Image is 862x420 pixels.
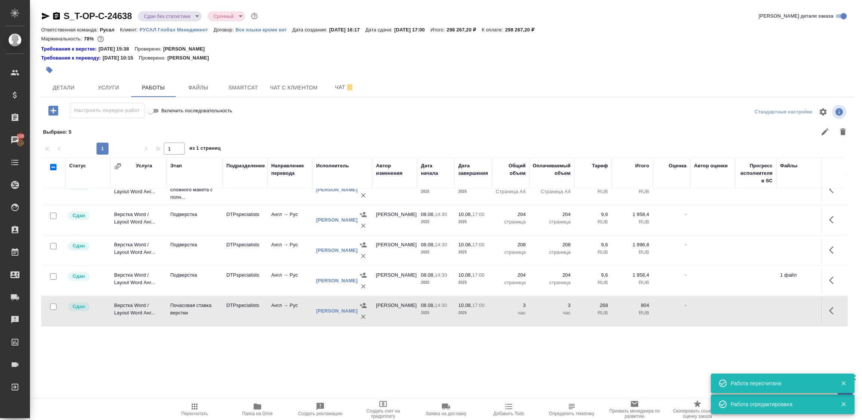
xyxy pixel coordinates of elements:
td: Верстка Word / Layout Word Анг... [110,298,166,324]
div: Автор изменения [376,162,413,177]
p: Сдан [73,242,85,250]
p: Почасовая ставка верстки [170,302,219,317]
p: RUB [615,309,649,317]
span: из 1 страниц [189,144,221,155]
p: страница [533,218,571,226]
p: 804 [615,302,649,309]
div: Прогресс исполнителя в SC [739,162,773,185]
p: Сдан [73,303,85,310]
p: Восстановление сложного макета с полн... [170,179,219,201]
p: страница [496,218,526,226]
td: Англ → Рус [268,177,312,203]
button: Доп статусы указывают на важность/срочность заказа [250,11,259,21]
button: Срочный [211,13,236,19]
button: Скопировать ссылку для ЯМессенджера [41,12,50,21]
p: 2025 [421,309,451,317]
p: 204 [496,271,526,279]
p: Договор: [214,27,236,33]
td: Англ → Рус [268,268,312,294]
div: Работа пересчитана [731,380,829,387]
button: Закрыть [836,401,851,408]
div: Оценка [669,162,687,170]
td: [PERSON_NAME] [372,237,417,264]
p: Подверстка [170,271,219,279]
span: Посмотреть информацию [832,105,848,119]
a: [PERSON_NAME] [316,187,358,192]
p: 208 [533,241,571,249]
button: Назначить [358,209,369,220]
button: Здесь прячутся важные кнопки [825,271,843,289]
div: Оплачиваемый объем [533,162,571,177]
p: RUB [615,218,649,226]
button: Сдан без статистики [142,13,193,19]
button: Удалить [834,123,852,141]
span: Включить последовательность [161,107,232,115]
p: 17:00 [472,272,485,278]
p: 298 267,20 ₽ [447,27,482,33]
td: Англ → Рус [268,237,312,264]
p: 14:30 [435,302,447,308]
p: Подверстка [170,241,219,249]
td: DTPspecialists [223,207,268,233]
p: 08.08, [421,242,435,247]
button: Сгруппировать [114,162,122,170]
button: Назначить [358,239,369,250]
td: Верстка Word / Layout Word Анг... [110,207,166,233]
p: [PERSON_NAME] [167,54,214,62]
span: Smartcat [225,83,261,92]
div: Нажми, чтобы открыть папку с инструкцией [41,54,103,62]
p: 17:00 [472,302,485,308]
a: S_T-OP-C-24638 [64,11,132,21]
div: Подразделение [226,162,265,170]
button: Добавить работу [43,103,64,118]
p: Сдан [73,212,85,219]
div: Тариф [592,162,608,170]
p: RUB [578,279,608,286]
p: 3 [533,302,571,309]
td: DTPspecialists [223,298,268,324]
span: [PERSON_NAME] детали заказа [759,12,833,20]
p: Страница А4 [533,188,571,195]
a: [PERSON_NAME] [316,217,358,223]
span: Детали [46,83,82,92]
p: 2025 [458,188,488,195]
button: Удалить [358,250,369,262]
p: 14:30 [435,242,447,247]
p: RUB [578,218,608,226]
button: 54149.60 RUB; [96,34,106,44]
p: 1 файл [780,271,817,279]
button: Назначить [358,270,369,281]
span: 100 [12,133,29,140]
p: 204 [533,211,571,218]
div: Менеджер проверил работу исполнителя, передает ее на следующий этап [67,211,107,221]
a: - [685,242,687,247]
p: 08.08, [421,272,435,278]
div: split button [753,106,814,118]
div: Исполнитель [316,162,349,170]
span: Файлы [180,83,216,92]
p: Все языки кроме кит [235,27,292,33]
div: Сдан без статистики [138,11,202,21]
td: Верстка Word / Layout Word Анг... [110,177,166,203]
div: Статус [69,162,86,170]
p: 204 [533,271,571,279]
span: Настроить таблицу [814,103,832,121]
p: Дата создания: [292,27,329,33]
p: страница [533,279,571,286]
p: 17:00 [472,242,485,247]
p: час [533,309,571,317]
div: Файлы [780,162,797,170]
a: [PERSON_NAME] [316,308,358,314]
p: 1 958,4 [615,271,649,279]
td: Верстка Word / Layout Word Анг... [110,268,166,294]
button: Закрыть [836,380,851,387]
p: RUB [615,279,649,286]
p: Русал [100,27,120,33]
td: [PERSON_NAME] [372,177,417,203]
p: 2025 [458,249,488,256]
div: Направление перевода [271,162,309,177]
button: Удалить [358,190,369,201]
p: 10.08, [458,242,472,247]
div: Нажми, чтобы открыть папку с инструкцией [41,45,98,53]
p: 10.08, [458,211,472,217]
